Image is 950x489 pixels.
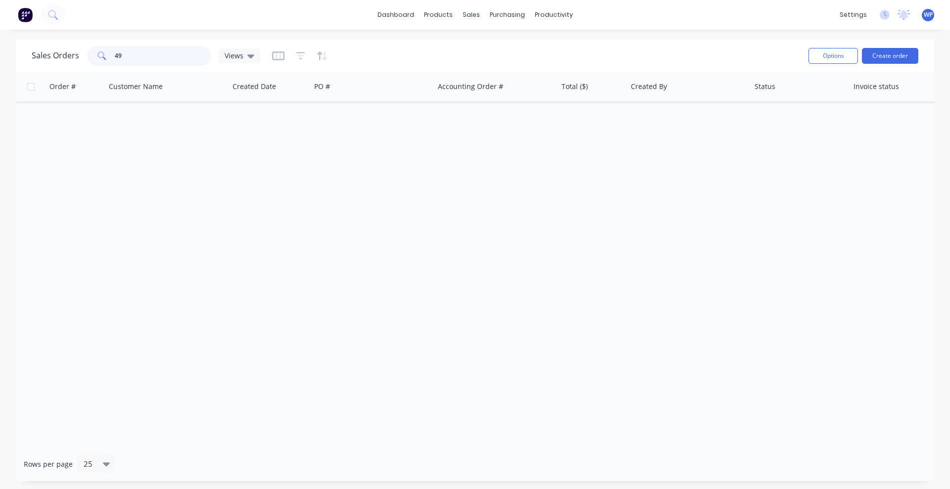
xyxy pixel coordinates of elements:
[924,10,933,19] span: WP
[835,7,872,22] div: settings
[530,7,578,22] div: productivity
[225,50,243,61] span: Views
[458,7,485,22] div: sales
[24,459,73,469] span: Rows per page
[485,7,530,22] div: purchasing
[854,82,899,91] div: Invoice status
[109,82,163,91] div: Customer Name
[32,51,79,60] h1: Sales Orders
[49,82,76,91] div: Order #
[18,7,33,22] img: Factory
[562,82,588,91] div: Total ($)
[233,82,276,91] div: Created Date
[438,82,503,91] div: Accounting Order #
[115,46,211,66] input: Search...
[314,82,330,91] div: PO #
[419,7,458,22] div: products
[631,82,667,91] div: Created By
[862,48,918,64] button: Create order
[373,7,419,22] a: dashboard
[755,82,775,91] div: Status
[808,48,858,64] button: Options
